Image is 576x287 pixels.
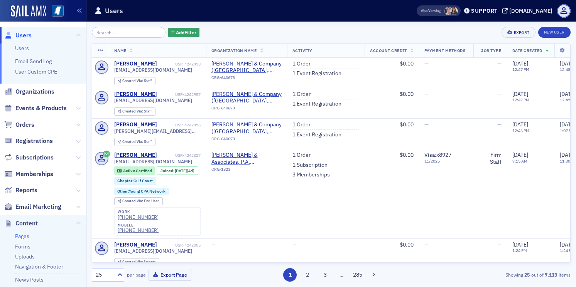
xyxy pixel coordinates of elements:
span: [EMAIL_ADDRESS][DOMAIN_NAME] [114,97,192,103]
span: Viewing [421,8,441,13]
img: SailAMX [11,5,46,18]
span: Name [114,48,127,53]
div: Created Via: Staff [114,107,155,116]
a: [PERSON_NAME] & Company ([GEOGRAPHIC_DATA], [GEOGRAPHIC_DATA]) [211,121,282,135]
div: End User [122,199,159,203]
span: Certified [136,168,152,173]
span: [EMAIL_ADDRESS][DOMAIN_NAME] [114,159,192,164]
span: — [497,91,502,97]
a: Users [4,31,32,40]
strong: 25 [523,271,531,278]
span: — [497,121,502,128]
span: Created Via : [122,259,144,264]
time: 12:47 PM [512,97,529,102]
a: 1 Order [292,91,311,98]
a: 1 Event Registration [292,101,341,107]
span: Email Marketing [15,203,61,211]
span: … [336,271,347,278]
a: New User [538,27,571,38]
span: Chapter : [117,178,133,183]
div: [PERSON_NAME] [114,152,157,159]
a: User Custom CPE [15,68,57,75]
span: T.E. Lott & Company (Columbus, MS) [211,91,282,104]
a: Subscriptions [4,153,54,162]
a: Events & Products [4,104,67,112]
span: [DATE] [512,91,528,97]
span: [DATE] [560,91,576,97]
span: [EMAIL_ADDRESS][DOMAIN_NAME] [114,248,192,254]
div: 25 [96,271,113,279]
a: 1 Subscription [292,162,328,169]
time: 7:15 AM [512,158,527,164]
span: [DATE] [512,121,528,128]
a: [PERSON_NAME] [114,242,157,248]
div: Created Via: Staff [114,77,155,85]
time: 1:24 PM [512,248,527,253]
div: USR-4242005 [158,243,201,248]
span: Visa : x8927 [424,151,451,158]
span: [DATE] [560,60,576,67]
div: USR-4242327 [158,153,201,158]
a: Forms [15,243,30,250]
div: Active: Active: Certified [114,166,155,175]
a: View Homepage [46,5,64,18]
a: Email Marketing [4,203,61,211]
div: Created Via: Import [114,258,159,266]
a: Users [15,45,29,52]
a: Active Certified [117,168,152,173]
div: Showing out of items [416,271,571,278]
a: [PHONE_NUMBER] [118,214,159,220]
span: [DATE] [175,168,187,173]
span: Memberships [15,170,53,178]
img: SailAMX [52,5,64,17]
span: Users [15,31,32,40]
button: AddFilter [168,28,200,37]
div: Support [471,7,498,14]
span: T.E. Lott & Company (Columbus, MS) [211,121,282,135]
div: ORG-640673 [211,75,282,83]
button: 1 [283,268,297,282]
div: Created Via: Staff [114,138,155,146]
a: Chapter:Gulf Coast [117,178,153,183]
a: [PERSON_NAME] & Company ([GEOGRAPHIC_DATA], [GEOGRAPHIC_DATA]) [211,60,282,74]
span: Content [15,219,38,228]
div: Chapter: [114,177,157,185]
span: Registrations [15,137,53,145]
span: Job Type [481,48,501,53]
h1: Users [105,6,123,15]
span: — [497,241,502,248]
time: 1:24 PM [560,248,574,253]
a: [PERSON_NAME] [114,60,157,67]
div: work [118,210,159,214]
span: $0.00 [400,91,414,97]
span: Organization Name [211,48,257,53]
div: Import [122,260,155,264]
div: Firm Staff [479,152,502,165]
span: $0.00 [400,241,414,248]
a: Uploads [15,253,35,260]
div: ORG-640673 [211,136,282,144]
a: [PERSON_NAME] [114,121,157,128]
span: Other : [117,188,129,194]
span: — [211,241,216,248]
span: — [497,60,502,67]
span: Subscriptions [15,153,54,162]
a: [PERSON_NAME] & Company ([GEOGRAPHIC_DATA], [GEOGRAPHIC_DATA]) [211,91,282,104]
a: Organizations [4,87,54,96]
div: (4d) [175,168,194,173]
span: 11 / 2025 [424,159,468,164]
a: Navigation & Footer [15,263,63,270]
span: Account Credit [370,48,407,53]
span: $0.00 [400,60,414,67]
span: Add Filter [176,29,196,36]
strong: 7,113 [544,271,559,278]
div: USR-4242958 [158,62,201,67]
span: Lydia Carlisle [444,7,453,15]
a: [PHONE_NUMBER] [118,227,159,233]
a: 1 Order [292,121,311,128]
div: Staff [122,79,152,83]
span: Orders [15,121,34,129]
